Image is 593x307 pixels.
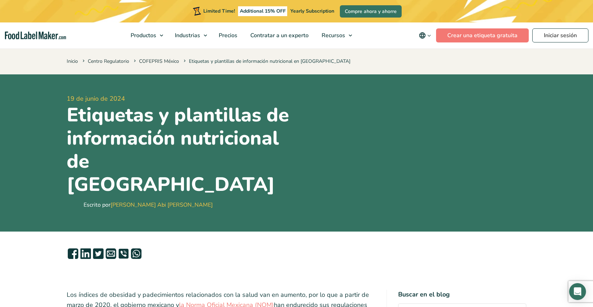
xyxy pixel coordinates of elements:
[398,290,526,299] h4: Buscar en el blog
[532,28,588,42] a: Iniciar sesión
[129,32,157,39] span: Productos
[124,22,167,48] a: Productos
[203,8,235,14] span: Limited Time!
[169,22,211,48] a: Industrias
[88,58,129,65] a: Centro Regulatorio
[315,22,356,48] a: Recursos
[67,94,294,104] span: 19 de junio de 2024
[290,8,334,14] span: Yearly Subscription
[67,58,78,65] a: Inicio
[248,32,309,39] span: Contratar a un experto
[67,198,81,212] img: Maria Abi Hanna - Etiquetadora de alimentos
[319,32,346,39] span: Recursos
[217,32,238,39] span: Precios
[139,58,179,65] a: COFEPRIS México
[67,104,294,196] h1: Etiquetas y plantillas de información nutricional de [GEOGRAPHIC_DATA]
[238,6,288,16] span: Additional 15% OFF
[111,201,213,209] a: [PERSON_NAME] Abi [PERSON_NAME]
[182,58,350,65] span: Etiquetas y plantillas de información nutricional en [GEOGRAPHIC_DATA]
[569,283,586,300] div: Open Intercom Messenger
[173,32,201,39] span: Industrias
[340,5,402,18] a: Compre ahora y ahorre
[212,22,242,48] a: Precios
[244,22,314,48] a: Contratar a un experto
[84,201,213,209] div: Escrito por
[436,28,529,42] a: Crear una etiqueta gratuita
